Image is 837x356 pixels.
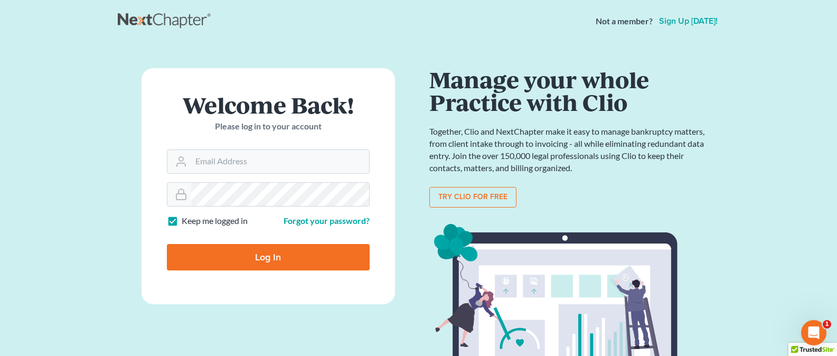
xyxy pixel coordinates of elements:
[801,320,826,345] iframe: Intercom live chat
[167,120,370,133] p: Please log in to your account
[657,17,720,25] a: Sign up [DATE]!
[429,187,516,208] a: Try clio for free
[167,244,370,270] input: Log In
[429,126,709,174] p: Together, Clio and NextChapter make it easy to manage bankruptcy matters, from client intake thro...
[429,68,709,113] h1: Manage your whole Practice with Clio
[191,150,369,173] input: Email Address
[284,216,370,226] a: Forgot your password?
[596,15,653,27] strong: Not a member?
[167,93,370,116] h1: Welcome Back!
[182,215,248,227] label: Keep me logged in
[823,320,831,329] span: 1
